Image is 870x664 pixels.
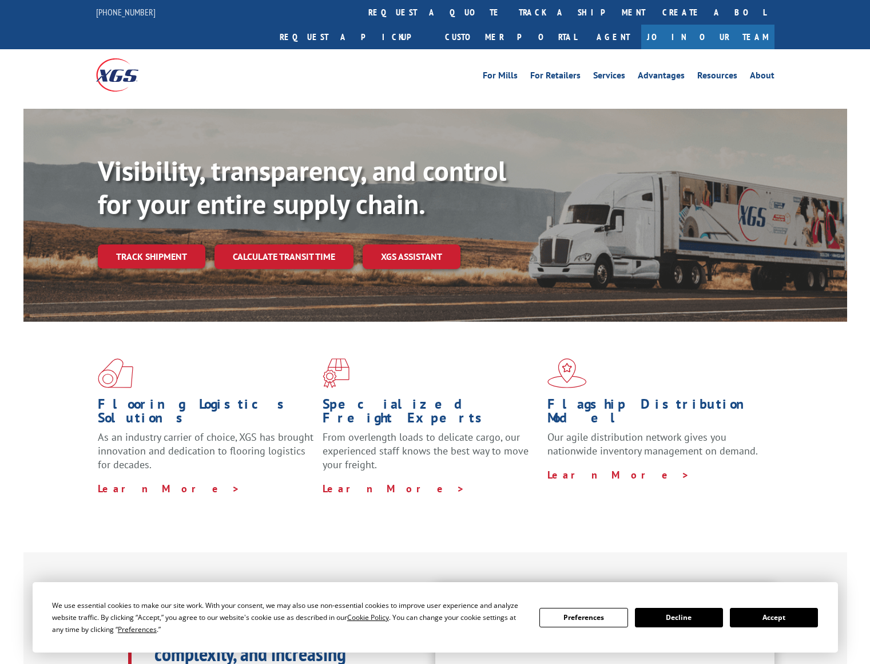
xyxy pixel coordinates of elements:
b: Visibility, transparency, and control for your entire supply chain. [98,153,506,222]
div: We use essential cookies to make our site work. With your consent, we may also use non-essential ... [52,599,526,635]
h1: Flooring Logistics Solutions [98,397,314,430]
img: xgs-icon-focused-on-flooring-red [323,358,349,388]
a: Calculate transit time [214,244,353,269]
img: xgs-icon-flagship-distribution-model-red [547,358,587,388]
button: Preferences [539,608,627,627]
div: Cookie Consent Prompt [33,582,838,653]
a: Services [593,71,625,84]
span: As an industry carrier of choice, XGS has brought innovation and dedication to flooring logistics... [98,430,313,471]
button: Decline [635,608,723,627]
a: [PHONE_NUMBER] [96,6,156,18]
a: About [750,71,774,84]
a: Request a pickup [271,25,436,49]
h1: Specialized Freight Experts [323,397,539,430]
a: XGS ASSISTANT [363,244,460,269]
h1: Flagship Distribution Model [547,397,764,430]
span: Cookie Policy [347,612,389,622]
a: Learn More > [547,468,690,481]
a: Learn More > [98,482,240,495]
button: Accept [730,608,818,627]
a: Agent [585,25,641,49]
a: For Retailers [530,71,581,84]
span: Preferences [118,625,157,634]
a: Join Our Team [641,25,774,49]
a: Resources [697,71,737,84]
a: For Mills [483,71,518,84]
img: xgs-icon-total-supply-chain-intelligence-red [98,358,133,388]
span: Our agile distribution network gives you nationwide inventory management on demand. [547,430,758,457]
p: From overlength loads to delicate cargo, our experienced staff knows the best way to move your fr... [323,430,539,481]
a: Customer Portal [436,25,585,49]
a: Learn More > [323,482,465,495]
a: Advantages [638,71,685,84]
a: Track shipment [98,244,205,268]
